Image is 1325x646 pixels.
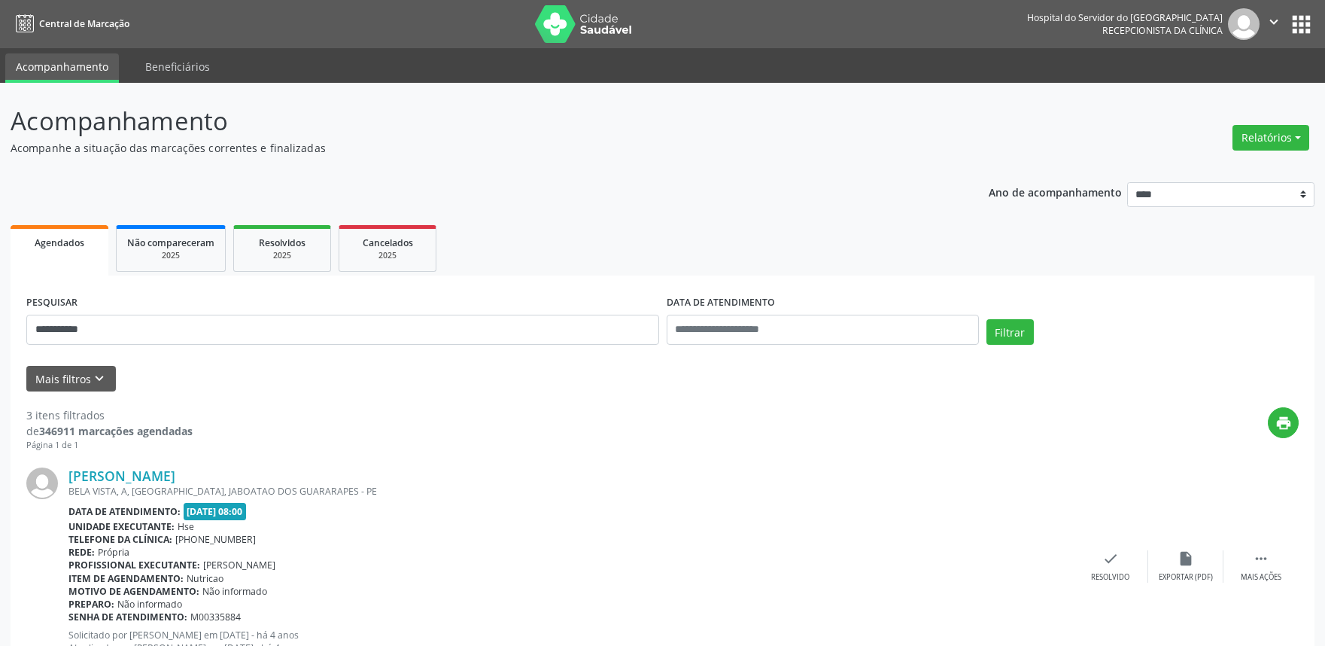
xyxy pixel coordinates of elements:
[202,585,267,598] span: Não informado
[11,102,923,140] p: Acompanhamento
[5,53,119,83] a: Acompanhamento
[68,485,1073,498] div: BELA VISTA, A, [GEOGRAPHIC_DATA], JABOATAO DOS GUARARAPES - PE
[190,611,241,623] span: M00335884
[39,17,129,30] span: Central de Marcação
[1288,11,1314,38] button: apps
[68,546,95,559] b: Rede:
[1159,572,1213,583] div: Exportar (PDF)
[11,11,129,36] a: Central de Marcação
[184,503,247,520] span: [DATE] 08:00
[259,236,305,249] span: Resolvidos
[1253,550,1269,567] i: 
[1027,11,1223,24] div: Hospital do Servidor do [GEOGRAPHIC_DATA]
[1241,572,1281,583] div: Mais ações
[1275,415,1292,431] i: print
[1232,125,1309,151] button: Relatórios
[986,319,1034,345] button: Filtrar
[35,236,84,249] span: Agendados
[26,366,116,392] button: Mais filtroskeyboard_arrow_down
[68,533,172,546] b: Telefone da clínica:
[68,468,175,484] a: [PERSON_NAME]
[26,407,193,423] div: 3 itens filtrados
[178,520,194,533] span: Hse
[68,611,187,623] b: Senha de atendimento:
[68,505,181,518] b: Data de atendimento:
[1102,550,1119,567] i: check
[26,468,58,499] img: img
[26,439,193,452] div: Página 1 de 1
[98,546,129,559] span: Própria
[117,598,182,611] span: Não informado
[1091,572,1129,583] div: Resolvido
[68,598,114,611] b: Preparo:
[11,140,923,156] p: Acompanhe a situação das marcações correntes e finalizadas
[245,250,320,261] div: 2025
[187,572,223,585] span: Nutricao
[68,585,199,598] b: Motivo de agendamento:
[68,572,184,585] b: Item de agendamento:
[203,559,275,571] span: [PERSON_NAME]
[127,250,214,261] div: 2025
[1268,407,1299,438] button: print
[68,520,175,533] b: Unidade executante:
[1228,8,1260,40] img: img
[350,250,425,261] div: 2025
[135,53,220,80] a: Beneficiários
[363,236,413,249] span: Cancelados
[39,424,193,438] strong: 346911 marcações agendadas
[26,423,193,439] div: de
[175,533,256,546] span: [PHONE_NUMBER]
[667,291,775,315] label: DATA DE ATENDIMENTO
[1102,24,1223,37] span: Recepcionista da clínica
[1266,14,1282,30] i: 
[26,291,77,315] label: PESQUISAR
[1178,550,1194,567] i: insert_drive_file
[1260,8,1288,40] button: 
[989,182,1122,201] p: Ano de acompanhamento
[91,370,108,387] i: keyboard_arrow_down
[127,236,214,249] span: Não compareceram
[68,559,200,571] b: Profissional executante:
